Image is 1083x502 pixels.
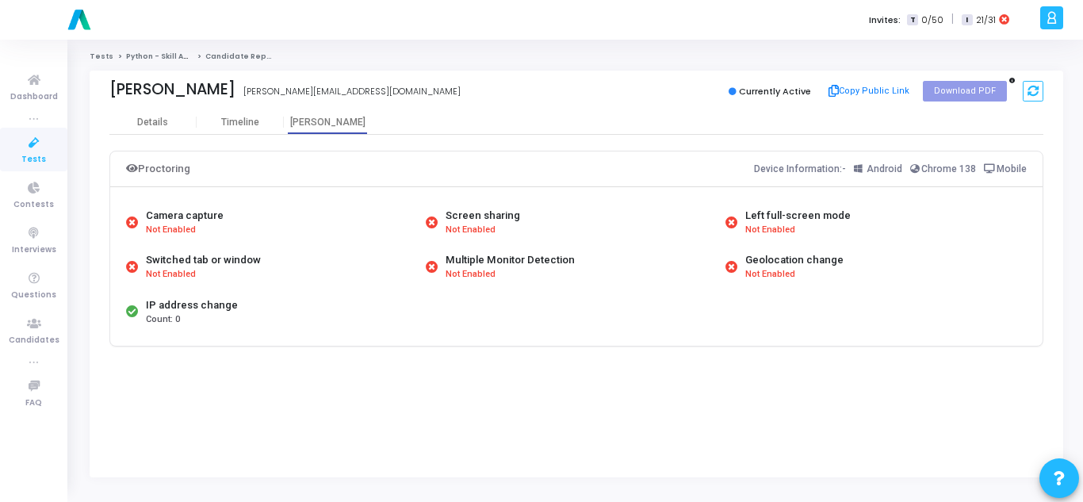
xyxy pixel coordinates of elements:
span: Not Enabled [745,268,795,282]
span: Questions [11,289,56,302]
button: Copy Public Link [824,79,915,103]
img: logo [63,4,95,36]
label: Invites: [869,13,901,27]
div: Screen sharing [446,208,520,224]
div: Device Information:- [754,159,1028,178]
div: Multiple Monitor Detection [446,252,575,268]
div: Details [137,117,168,128]
span: Candidates [9,334,59,347]
span: I [962,14,972,26]
div: IP address change [146,297,238,313]
span: Not Enabled [745,224,795,237]
div: Geolocation change [745,252,844,268]
span: Contests [13,198,54,212]
div: [PERSON_NAME] [284,117,371,128]
div: Switched tab or window [146,252,261,268]
span: Android [867,163,902,174]
span: 21/31 [976,13,996,27]
nav: breadcrumb [90,52,1063,62]
span: Dashboard [10,90,58,104]
span: Count: 0 [146,313,180,327]
div: [PERSON_NAME] [109,80,235,98]
span: Not Enabled [146,224,196,237]
span: 0/50 [921,13,943,27]
span: T [907,14,917,26]
span: | [951,11,954,28]
span: Not Enabled [446,224,496,237]
span: Candidate Report [205,52,278,61]
div: Timeline [221,117,259,128]
span: Tests [21,153,46,167]
span: Chrome 138 [921,163,976,174]
span: Mobile [997,163,1027,174]
div: Left full-screen mode [745,208,851,224]
a: Python - Skill Assessment [126,52,228,61]
span: Not Enabled [446,268,496,282]
a: Tests [90,52,113,61]
span: Currently Active [739,85,811,98]
span: Not Enabled [146,268,196,282]
div: Camera capture [146,208,224,224]
button: Download PDF [923,81,1007,102]
div: Proctoring [126,159,190,178]
div: [PERSON_NAME][EMAIL_ADDRESS][DOMAIN_NAME] [243,85,461,98]
span: FAQ [25,397,42,410]
span: Interviews [12,243,56,257]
